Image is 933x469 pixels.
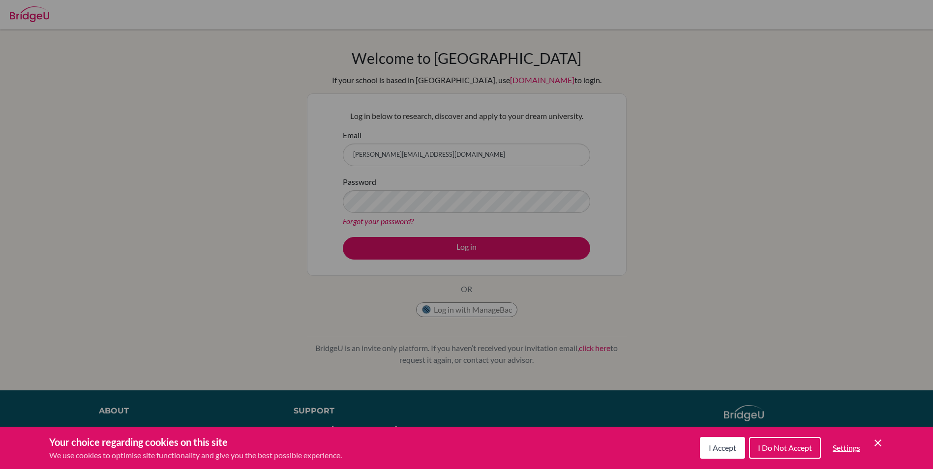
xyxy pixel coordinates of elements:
h3: Your choice regarding cookies on this site [49,435,342,449]
span: I Do Not Accept [758,443,812,452]
p: We use cookies to optimise site functionality and give you the best possible experience. [49,449,342,461]
button: Settings [825,438,868,458]
button: Save and close [872,437,884,449]
span: I Accept [709,443,736,452]
button: I Do Not Accept [749,437,821,459]
button: I Accept [700,437,745,459]
span: Settings [833,443,860,452]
